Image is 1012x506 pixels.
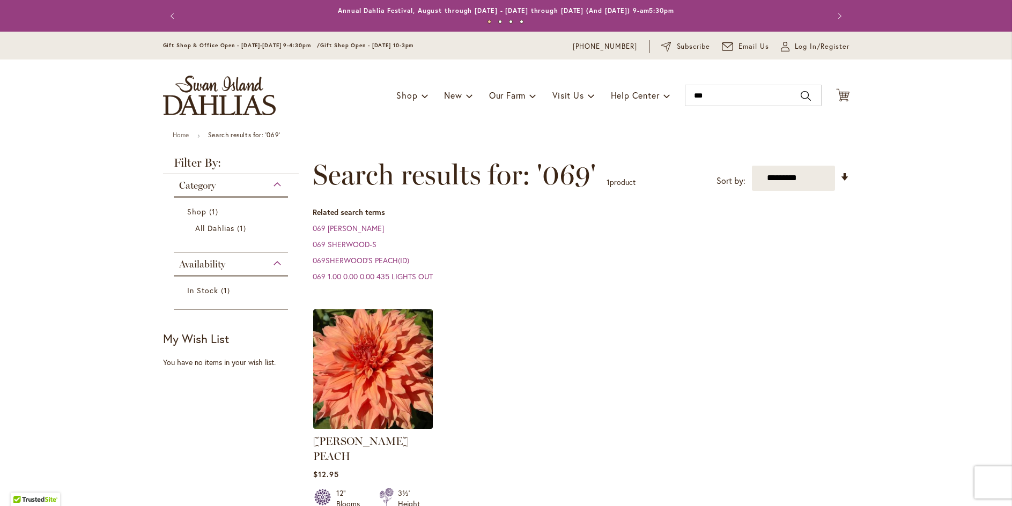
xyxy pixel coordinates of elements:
a: Shop [187,206,278,217]
strong: Filter By: [163,157,299,174]
span: All Dahlias [195,223,235,233]
label: Sort by: [716,171,745,191]
strong: My Wish List [163,331,229,346]
a: All Dahlias [195,222,270,234]
span: Search results for: '069' [313,159,596,191]
span: Category [179,180,216,191]
span: Shop [396,90,417,101]
a: 069 SHERWOOD-S [313,239,376,249]
span: Gift Shop & Office Open - [DATE]-[DATE] 9-4:30pm / [163,42,321,49]
a: [PHONE_NUMBER] [573,41,638,52]
span: Shop [187,206,206,217]
button: 2 of 4 [498,20,502,24]
span: Visit Us [552,90,583,101]
button: 4 of 4 [520,20,523,24]
iframe: Launch Accessibility Center [8,468,38,498]
div: You have no items in your wish list. [163,357,306,368]
dt: Related search terms [313,207,850,218]
span: Log In/Register [795,41,850,52]
a: Log In/Register [781,41,850,52]
button: Previous [163,5,184,27]
strong: Search results for: '069' [208,131,280,139]
span: Subscribe [677,41,711,52]
span: New [444,90,462,101]
p: product [607,174,636,191]
a: 069SHERWOOD’S PEACH(ID) [313,255,409,265]
span: Help Center [611,90,660,101]
a: Home [173,131,189,139]
a: Annual Dahlia Festival, August through [DATE] - [DATE] through [DATE] (And [DATE]) 9-am5:30pm [338,6,674,14]
a: Sherwood's Peach [313,421,433,431]
span: $12.95 [313,469,339,479]
span: 1 [607,177,610,187]
span: Email Us [738,41,769,52]
button: 1 of 4 [487,20,491,24]
span: In Stock [187,285,218,295]
a: [PERSON_NAME] PEACH [313,435,409,463]
span: Our Farm [489,90,526,101]
a: 069 [PERSON_NAME] [313,223,384,233]
span: Availability [179,258,225,270]
img: Sherwood's Peach [310,306,435,431]
a: In Stock 1 [187,285,278,296]
span: Gift Shop Open - [DATE] 10-3pm [320,42,413,49]
a: store logo [163,76,276,115]
button: 3 of 4 [509,20,513,24]
a: Subscribe [661,41,710,52]
a: 069 1.00 0.00 0.00 435 LIGHTS OUT [313,271,433,281]
button: Next [828,5,850,27]
span: 1 [237,222,249,234]
span: 1 [221,285,233,296]
span: 1 [209,206,221,217]
a: Email Us [722,41,769,52]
